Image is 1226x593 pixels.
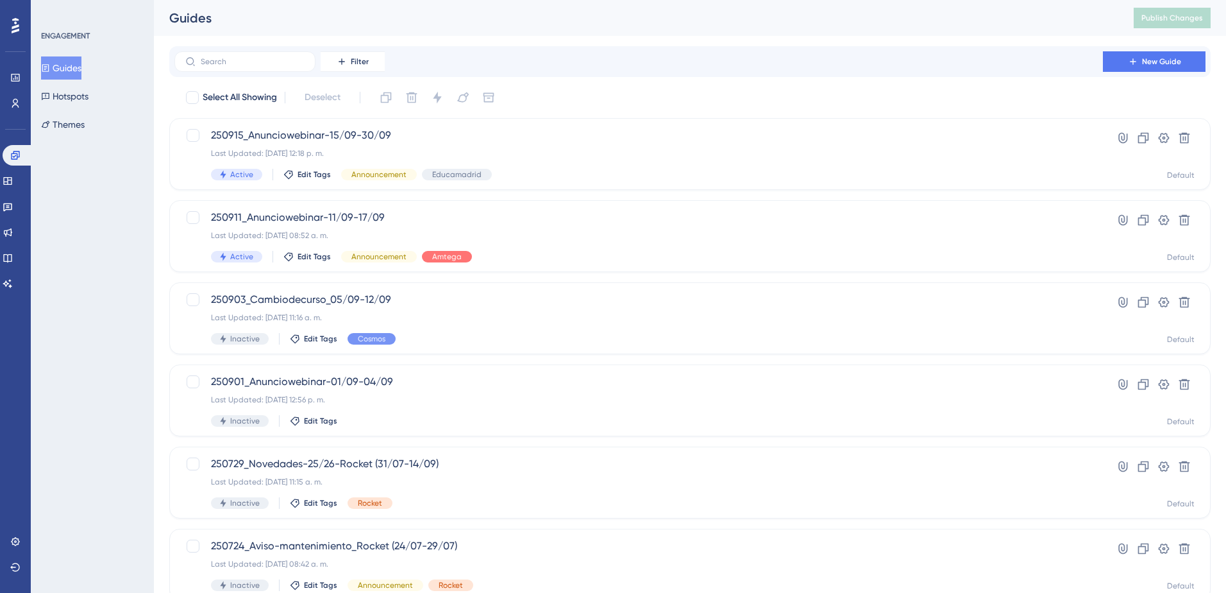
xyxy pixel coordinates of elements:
span: Edit Tags [304,498,337,508]
span: Rocket [358,498,382,508]
button: Deselect [293,86,352,109]
div: Guides [169,9,1102,27]
span: 250903_Cambiodecurso_05/09-12/09 [211,292,1066,307]
span: Publish Changes [1141,13,1203,23]
span: Edit Tags [304,334,337,344]
span: Amtega [432,252,462,262]
div: Last Updated: [DATE] 11:16 a. m. [211,313,1066,323]
div: ENGAGEMENT [41,31,90,41]
span: Announcement [351,169,407,180]
span: 250915_Anunciowebinar-15/09-30/09 [211,128,1066,143]
span: Active [230,252,253,262]
span: 250729_Novedades-25/26-Rocket (31/07-14/09) [211,456,1066,472]
span: 250901_Anunciowebinar-01/09-04/09 [211,374,1066,390]
div: Default [1167,334,1195,345]
div: Default [1167,499,1195,509]
div: Last Updated: [DATE] 08:42 a. m. [211,559,1066,569]
button: Edit Tags [283,252,331,262]
span: Filter [351,56,369,67]
span: Inactive [230,416,260,426]
span: New Guide [1142,56,1181,67]
button: Edit Tags [290,498,337,508]
div: Default [1167,417,1195,427]
span: Edit Tags [304,580,337,590]
div: Last Updated: [DATE] 12:18 p. m. [211,148,1066,159]
div: Last Updated: [DATE] 11:15 a. m. [211,477,1066,487]
div: Default [1167,581,1195,591]
span: Cosmos [358,334,385,344]
span: Inactive [230,498,260,508]
span: Active [230,169,253,180]
span: Select All Showing [203,90,277,105]
button: Themes [41,113,85,136]
span: 250724_Aviso-mantenimiento_Rocket (24/07-29/07) [211,538,1066,554]
span: Inactive [230,580,260,590]
button: Filter [321,51,385,72]
span: Edit Tags [298,169,331,180]
button: Edit Tags [290,334,337,344]
button: Guides [41,56,81,80]
span: Deselect [305,90,340,105]
span: Edit Tags [304,416,337,426]
div: Last Updated: [DATE] 08:52 a. m. [211,230,1066,241]
button: New Guide [1103,51,1205,72]
div: Default [1167,252,1195,262]
input: Search [201,57,305,66]
span: 250911_Anunciowebinar-11/09-17/09 [211,210,1066,225]
button: Publish Changes [1134,8,1211,28]
span: Announcement [351,252,407,262]
span: Educamadrid [432,169,482,180]
span: Inactive [230,334,260,344]
span: Announcement [358,580,413,590]
button: Edit Tags [283,169,331,180]
span: Edit Tags [298,252,331,262]
button: Edit Tags [290,580,337,590]
span: Rocket [439,580,463,590]
div: Default [1167,170,1195,180]
button: Edit Tags [290,416,337,426]
div: Last Updated: [DATE] 12:56 p. m. [211,395,1066,405]
button: Hotspots [41,85,88,108]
